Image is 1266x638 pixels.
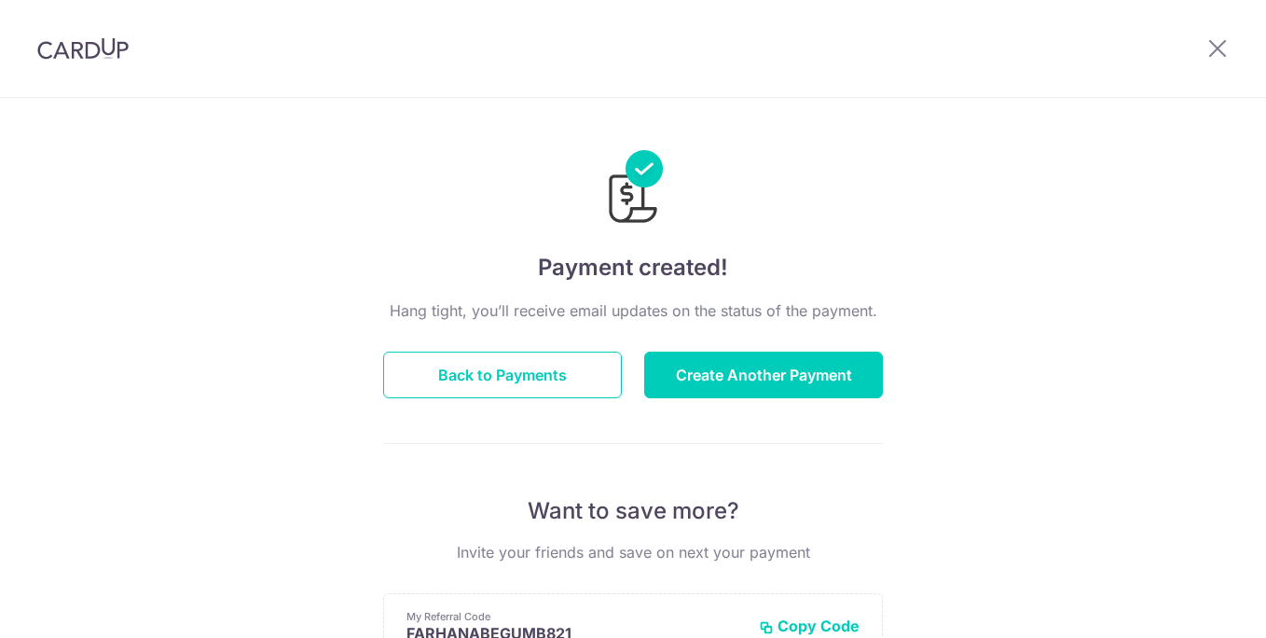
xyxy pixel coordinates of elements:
button: Back to Payments [383,352,622,398]
p: My Referral Code [406,609,744,624]
img: Payments [603,150,663,229]
h4: Payment created! [383,251,883,284]
p: Invite your friends and save on next your payment [383,541,883,563]
button: Copy Code [759,617,860,635]
p: Want to save more? [383,496,883,526]
button: Create Another Payment [644,352,883,398]
img: CardUp [37,37,129,60]
p: Hang tight, you’ll receive email updates on the status of the payment. [383,299,883,322]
